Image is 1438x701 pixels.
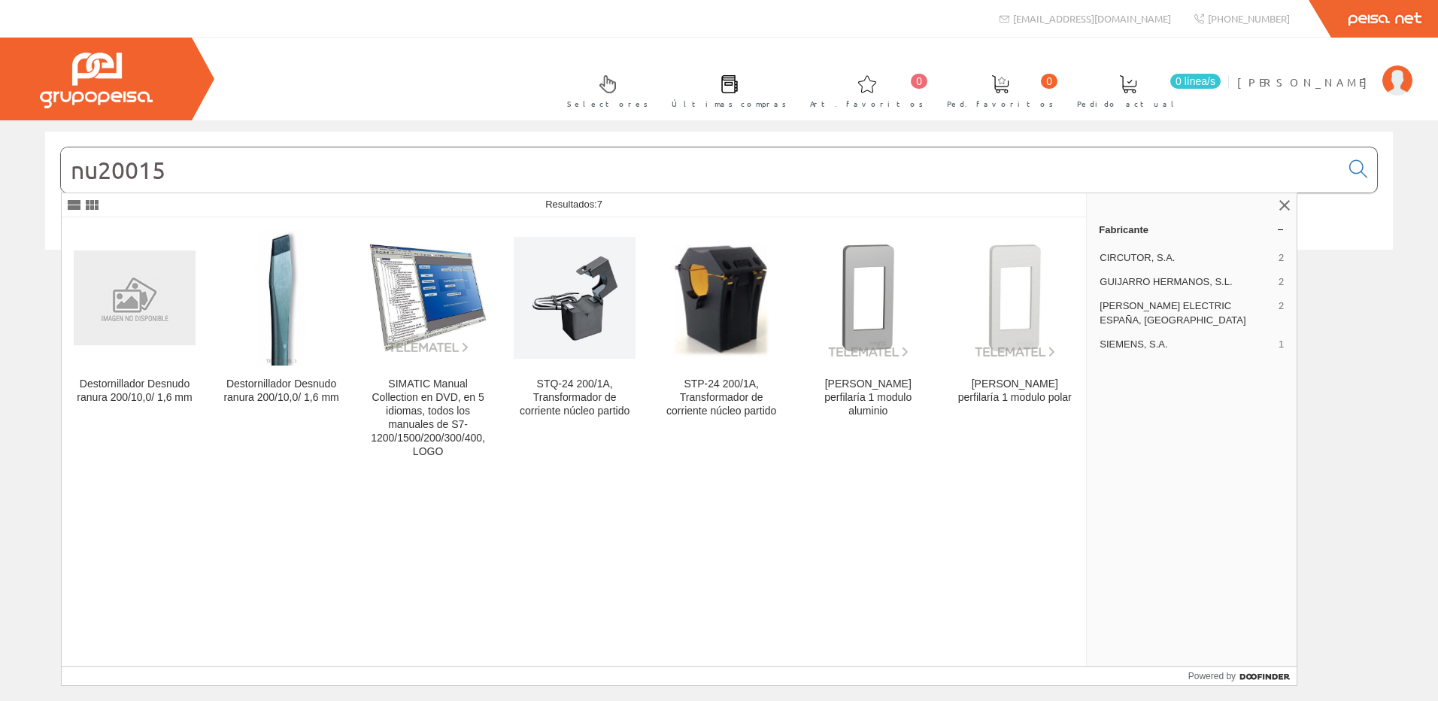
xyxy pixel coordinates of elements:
[502,218,648,476] a: STQ-24 200/1A, Transformador de corriente núcleo partido STQ-24 200/1A, Transformador de corrient...
[1279,299,1284,326] span: 2
[648,218,794,476] a: STP-24 200/1A, Transformador de corriente núcleo partido STP-24 200/1A, Transformador de corrient...
[954,237,1075,359] img: Marco perfilaría 1 modulo polar
[807,378,929,418] div: [PERSON_NAME] perfilaría 1 modulo aluminio
[74,378,196,405] div: Destornillador Desnudo ranura 200/10,0/ 1,6 mm
[208,218,354,476] a: Destornillador Desnudo ranura 200/10,0/ 1,6 mm Destornillador Desnudo ranura 200/10,0/ 1,6 mm
[1188,667,1297,685] a: Powered by
[1100,299,1273,326] span: [PERSON_NAME] ELECTRIC ESPAÑA, [GEOGRAPHIC_DATA]
[672,96,787,111] span: Últimas compras
[355,218,501,476] a: SIMATIC Manual Collection en DVD, en 5 idiomas, todos los manuales de S7-1200/1500/200/300/400, L...
[567,96,648,111] span: Selectores
[1087,217,1297,241] a: Fabricante
[1100,275,1273,289] span: GUIJARRO HERMANOS, S.L.
[1041,74,1057,89] span: 0
[545,199,602,210] span: Resultados:
[514,237,636,359] img: STQ-24 200/1A, Transformador de corriente núcleo partido
[1237,62,1412,77] a: [PERSON_NAME]
[1077,96,1179,111] span: Pedido actual
[660,237,782,359] img: STP-24 200/1A, Transformador de corriente núcleo partido
[367,378,489,459] div: SIMATIC Manual Collection en DVD, en 5 idiomas, todos los manuales de S7-1200/1500/200/300/400, LOGO
[810,96,924,111] span: Art. favoritos
[1188,669,1236,683] span: Powered by
[367,241,489,354] img: SIMATIC Manual Collection en DVD, en 5 idiomas, todos los manuales de S7-1200/1500/200/300/400, LOGO
[552,62,656,117] a: Selectores
[942,218,1088,476] a: Marco perfilaría 1 modulo polar [PERSON_NAME] perfilaría 1 modulo polar
[514,378,636,418] div: STQ-24 200/1A, Transformador de corriente núcleo partido
[911,74,927,89] span: 0
[62,218,208,476] a: Destornillador Desnudo ranura 200/10,0/ 1,6 mm Destornillador Desnudo ranura 200/10,0/ 1,6 mm
[1208,12,1290,25] span: [PHONE_NUMBER]
[1100,251,1273,265] span: CIRCUTOR, S.A.
[807,237,929,359] img: Marco perfilaría 1 modulo aluminio
[597,199,602,210] span: 7
[220,378,342,405] div: Destornillador Desnudo ranura 200/10,0/ 1,6 mm
[1100,338,1273,351] span: SIEMENS, S.A.
[40,53,153,108] img: Grupo Peisa
[1170,74,1221,89] span: 0 línea/s
[61,147,1340,193] input: Buscar...
[660,378,782,418] div: STP-24 200/1A, Transformador de corriente núcleo partido
[74,250,196,346] img: Destornillador Desnudo ranura 200/10,0/ 1,6 mm
[1279,275,1284,289] span: 2
[1279,251,1284,265] span: 2
[954,378,1075,405] div: [PERSON_NAME] perfilaría 1 modulo polar
[1279,338,1284,351] span: 1
[258,230,305,366] img: Destornillador Desnudo ranura 200/10,0/ 1,6 mm
[947,96,1054,111] span: Ped. favoritos
[657,62,794,117] a: Últimas compras
[45,269,1393,281] div: © Grupo Peisa
[1237,74,1375,90] span: [PERSON_NAME]
[1013,12,1171,25] span: [EMAIL_ADDRESS][DOMAIN_NAME]
[795,218,941,476] a: Marco perfilaría 1 modulo aluminio [PERSON_NAME] perfilaría 1 modulo aluminio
